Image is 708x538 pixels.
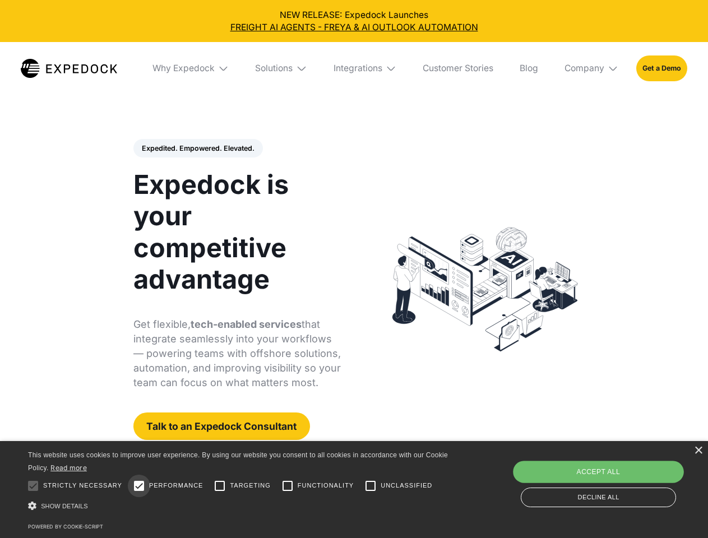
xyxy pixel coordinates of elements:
[381,481,432,490] span: Unclassified
[28,523,103,530] a: Powered by cookie-script
[144,42,238,95] div: Why Expedock
[513,461,683,483] div: Accept all
[325,42,405,95] div: Integrations
[511,42,547,95] a: Blog
[9,21,700,34] a: FREIGHT AI AGENTS - FREYA & AI OUTLOOK AUTOMATION
[152,63,215,74] div: Why Expedock
[133,317,341,390] p: Get flexible, that integrate seamlessly into your workflows — powering teams with offshore soluti...
[149,481,203,490] span: Performance
[41,503,88,509] span: Show details
[247,42,316,95] div: Solutions
[636,55,687,81] a: Get a Demo
[230,481,270,490] span: Targeting
[564,63,604,74] div: Company
[9,9,700,34] div: NEW RELEASE: Expedock Launches
[43,481,122,490] span: Strictly necessary
[334,63,382,74] div: Integrations
[521,417,708,538] iframe: Chat Widget
[133,412,310,440] a: Talk to an Expedock Consultant
[414,42,502,95] a: Customer Stories
[556,42,627,95] div: Company
[28,451,448,472] span: This website uses cookies to improve user experience. By using our website you consent to all coo...
[255,63,293,74] div: Solutions
[298,481,354,490] span: Functionality
[50,463,87,472] a: Read more
[133,169,341,295] h1: Expedock is your competitive advantage
[28,499,452,514] div: Show details
[191,318,302,330] strong: tech-enabled services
